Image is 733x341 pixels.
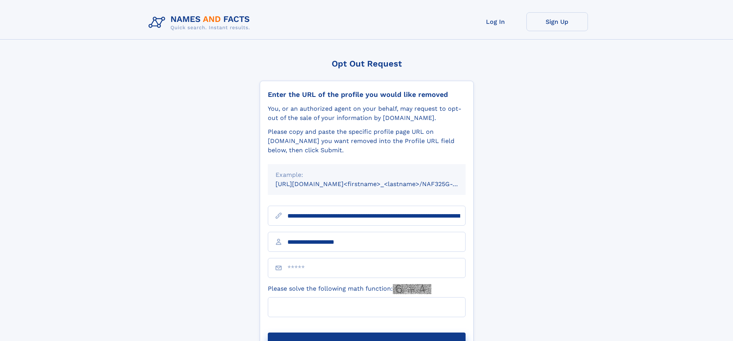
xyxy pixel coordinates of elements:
[268,284,431,294] label: Please solve the following math function:
[526,12,588,31] a: Sign Up
[260,59,474,68] div: Opt Out Request
[268,90,466,99] div: Enter the URL of the profile you would like removed
[268,104,466,123] div: You, or an authorized agent on your behalf, may request to opt-out of the sale of your informatio...
[145,12,256,33] img: Logo Names and Facts
[276,170,458,180] div: Example:
[465,12,526,31] a: Log In
[268,127,466,155] div: Please copy and paste the specific profile page URL on [DOMAIN_NAME] you want removed into the Pr...
[276,180,480,188] small: [URL][DOMAIN_NAME]<firstname>_<lastname>/NAF325G-xxxxxxxx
